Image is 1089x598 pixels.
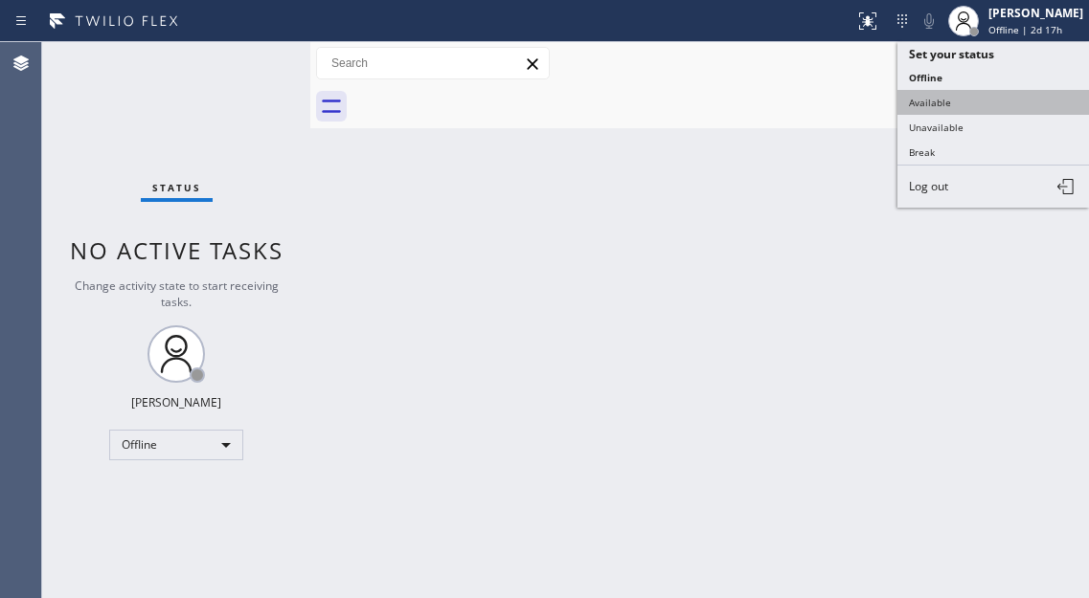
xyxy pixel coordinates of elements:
[152,181,201,194] span: Status
[988,5,1083,21] div: [PERSON_NAME]
[75,277,279,310] span: Change activity state to start receiving tasks.
[109,430,243,460] div: Offline
[916,8,942,34] button: Mute
[317,48,549,78] input: Search
[70,234,284,266] span: No active tasks
[131,394,221,410] div: [PERSON_NAME]
[988,23,1062,36] span: Offline | 2d 17h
